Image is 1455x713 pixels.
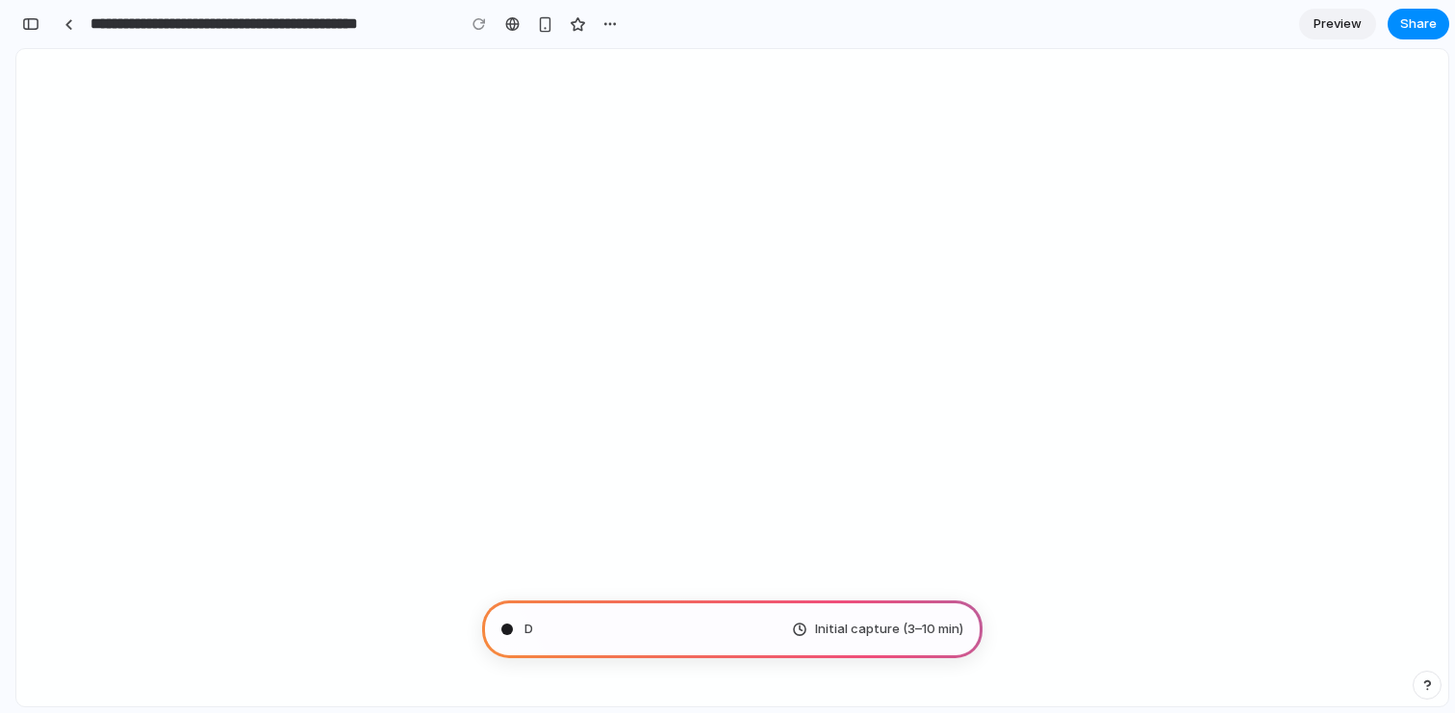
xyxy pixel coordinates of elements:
span: Preview [1314,14,1362,34]
button: Share [1388,9,1449,39]
span: Share [1400,14,1437,34]
span: Initial capture (3–10 min) [815,620,963,639]
a: Preview [1299,9,1376,39]
span: D [524,620,533,639]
